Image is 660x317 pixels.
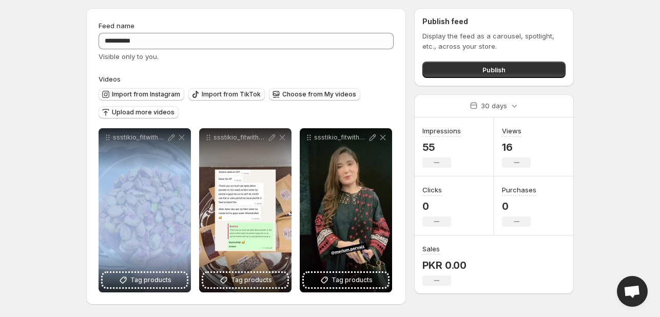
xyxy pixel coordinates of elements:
[422,141,461,153] p: 55
[422,200,451,212] p: 0
[130,275,171,285] span: Tag products
[481,101,507,111] p: 30 days
[202,90,261,98] span: Import from TikTok
[422,126,461,136] h3: Impressions
[314,133,367,142] p: ssstikio_fitwithammara_1754659831524
[422,62,566,78] button: Publish
[482,65,506,75] span: Publish
[231,275,272,285] span: Tag products
[113,133,166,142] p: ssstikio_fitwithammara_1754660076640
[502,141,531,153] p: 16
[99,22,134,30] span: Feed name
[99,128,191,292] div: ssstikio_fitwithammara_1754660076640Tag products
[304,273,388,287] button: Tag products
[103,273,187,287] button: Tag products
[422,244,440,254] h3: Sales
[422,31,566,51] p: Display the feed as a carousel, spotlight, etc., across your store.
[199,128,292,292] div: ssstikio_fitwithammara_1754659962711Tag products
[300,128,392,292] div: ssstikio_fitwithammara_1754659831524Tag products
[188,88,265,101] button: Import from TikTok
[282,90,356,98] span: Choose from My videos
[213,133,267,142] p: ssstikio_fitwithammara_1754659962711
[99,88,184,101] button: Import from Instagram
[99,106,179,118] button: Upload more videos
[112,108,174,116] span: Upload more videos
[203,273,287,287] button: Tag products
[422,16,566,27] h2: Publish feed
[617,276,648,307] a: Open chat
[99,52,159,61] span: Visible only to you.
[112,90,180,98] span: Import from Instagram
[502,200,536,212] p: 0
[422,185,442,195] h3: Clicks
[99,75,121,83] span: Videos
[422,259,467,271] p: PKR 0.00
[502,126,521,136] h3: Views
[269,88,360,101] button: Choose from My videos
[332,275,373,285] span: Tag products
[502,185,536,195] h3: Purchases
